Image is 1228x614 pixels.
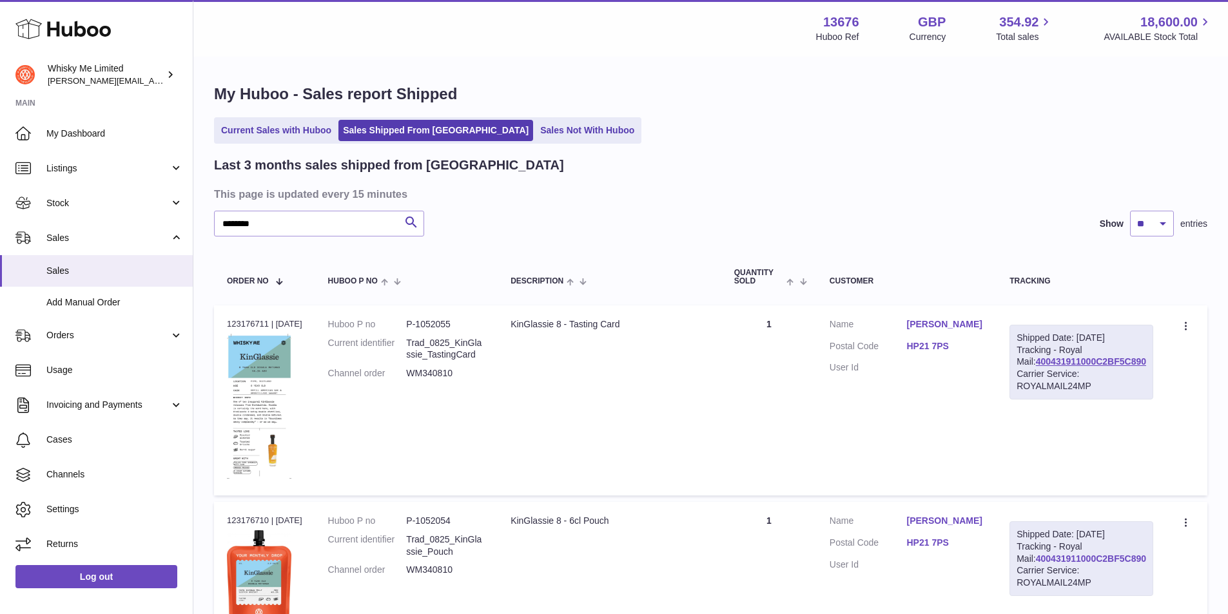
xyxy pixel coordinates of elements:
span: 354.92 [999,14,1038,31]
a: 400431911000C2BF5C890 [1036,553,1146,564]
span: Listings [46,162,170,175]
h3: This page is updated every 15 minutes [214,187,1204,201]
strong: 13676 [823,14,859,31]
td: 1 [721,305,817,495]
span: Quantity Sold [734,269,784,285]
dd: WM340810 [406,367,485,379]
span: Settings [46,503,183,515]
div: Tracking - Royal Mail: [1009,521,1153,596]
span: Orders [46,329,170,341]
a: 400431911000C2BF5C890 [1036,356,1146,367]
span: Channels [46,468,183,481]
dt: Current identifier [328,337,407,361]
dt: Postal Code [830,340,907,356]
span: Returns [46,538,183,550]
div: Customer [830,277,984,285]
a: HP21 7PS [907,537,984,549]
div: Tracking - Royal Mail: [1009,325,1153,399]
span: My Dashboard [46,128,183,140]
dt: User Id [830,361,907,374]
a: [PERSON_NAME] [907,318,984,331]
span: Sales [46,265,183,277]
a: HP21 7PS [907,340,984,352]
span: Order No [227,277,269,285]
dt: Channel order [328,564,407,576]
dt: Postal Code [830,537,907,552]
div: Whisky Me Limited [48,62,164,87]
div: KinGlassie 8 - 6cl Pouch [511,515,708,527]
div: Shipped Date: [DATE] [1017,332,1146,344]
div: Carrier Service: ROYALMAIL24MP [1017,368,1146,392]
span: Usage [46,364,183,376]
span: Description [511,277,563,285]
dd: Trad_0825_KinGlassie_TastingCard [406,337,485,361]
a: Sales Shipped From [GEOGRAPHIC_DATA] [338,120,533,141]
div: Huboo Ref [816,31,859,43]
label: Show [1100,218,1124,230]
span: Huboo P no [328,277,378,285]
dt: User Id [830,559,907,571]
span: Invoicing and Payments [46,399,170,411]
img: frances@whiskyshop.com [15,65,35,84]
div: Tracking [1009,277,1153,285]
span: AVAILABLE Stock Total [1104,31,1213,43]
a: 18,600.00 AVAILABLE Stock Total [1104,14,1213,43]
a: Current Sales with Huboo [217,120,336,141]
dd: P-1052055 [406,318,485,331]
strong: GBP [918,14,946,31]
div: 123176710 | [DATE] [227,515,302,526]
dt: Name [830,318,907,334]
div: KinGlassie 8 - Tasting Card [511,318,708,331]
span: [PERSON_NAME][EMAIL_ADDRESS][DOMAIN_NAME] [48,75,258,86]
span: Cases [46,434,183,446]
span: Sales [46,232,170,244]
a: 354.92 Total sales [996,14,1053,43]
div: Currency [910,31,946,43]
span: Total sales [996,31,1053,43]
a: [PERSON_NAME] [907,515,984,527]
span: Stock [46,197,170,209]
a: Sales Not With Huboo [536,120,639,141]
dt: Current identifier [328,533,407,558]
dt: Huboo P no [328,318,407,331]
h1: My Huboo - Sales report Shipped [214,84,1207,104]
h2: Last 3 months sales shipped from [GEOGRAPHIC_DATA] [214,157,564,174]
span: entries [1180,218,1207,230]
span: 18,600.00 [1140,14,1198,31]
dd: P-1052054 [406,515,485,527]
dd: Trad_0825_KinGlassie_Pouch [406,533,485,558]
dt: Huboo P no [328,515,407,527]
span: Add Manual Order [46,296,183,309]
div: 123176711 | [DATE] [227,318,302,330]
dt: Channel order [328,367,407,379]
img: 1752740623.png [227,334,291,479]
dd: WM340810 [406,564,485,576]
a: Log out [15,565,177,588]
div: Shipped Date: [DATE] [1017,528,1146,541]
div: Carrier Service: ROYALMAIL24MP [1017,564,1146,589]
dt: Name [830,515,907,530]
